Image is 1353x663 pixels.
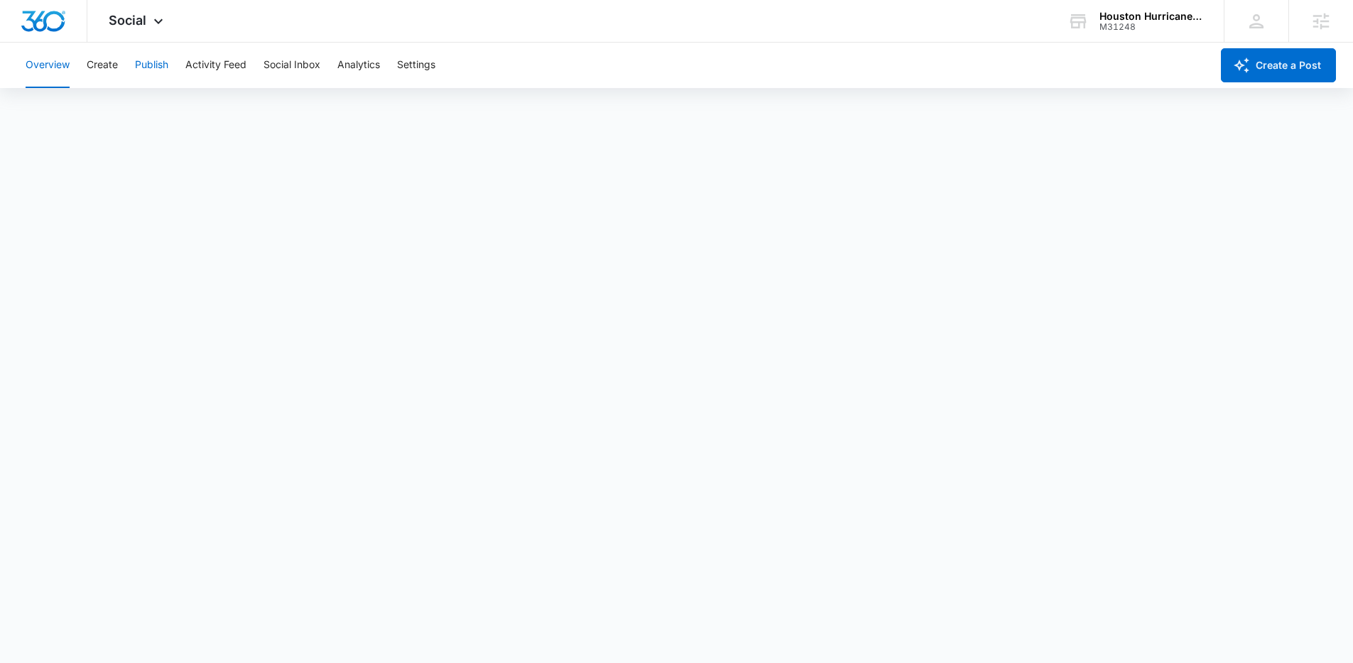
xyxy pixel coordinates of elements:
[87,43,118,88] button: Create
[26,43,70,88] button: Overview
[397,43,435,88] button: Settings
[1099,11,1203,22] div: account name
[1221,48,1336,82] button: Create a Post
[263,43,320,88] button: Social Inbox
[185,43,246,88] button: Activity Feed
[109,13,146,28] span: Social
[135,43,168,88] button: Publish
[337,43,380,88] button: Analytics
[1099,22,1203,32] div: account id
